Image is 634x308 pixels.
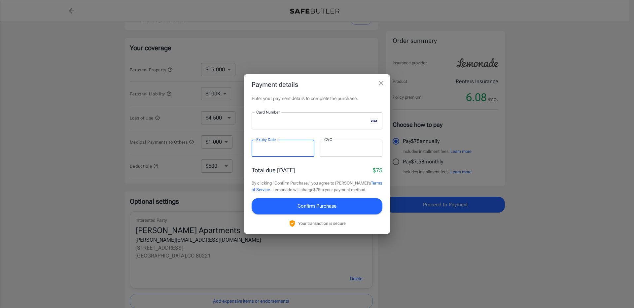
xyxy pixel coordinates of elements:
iframe: Secure CVC input frame [324,145,378,152]
a: Terms of Service [252,181,382,192]
p: Your transaction is secure [298,220,346,226]
label: Card Number [256,109,280,115]
h2: Payment details [244,74,390,95]
label: Expiry Date [256,137,276,142]
button: Confirm Purchase [252,198,382,214]
iframe: Secure card number input frame [256,118,367,124]
label: CVC [324,137,332,142]
p: Enter your payment details to complete the purchase. [252,95,382,102]
p: By clicking "Confirm Purchase," you agree to [PERSON_NAME]'s . Lemonade will charge $75 to your p... [252,180,382,193]
span: Confirm Purchase [298,202,336,210]
p: Total due [DATE] [252,166,295,175]
svg: visa [370,118,378,123]
iframe: Secure expiration date input frame [256,145,310,152]
button: close [374,77,388,90]
p: $75 [373,166,382,175]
